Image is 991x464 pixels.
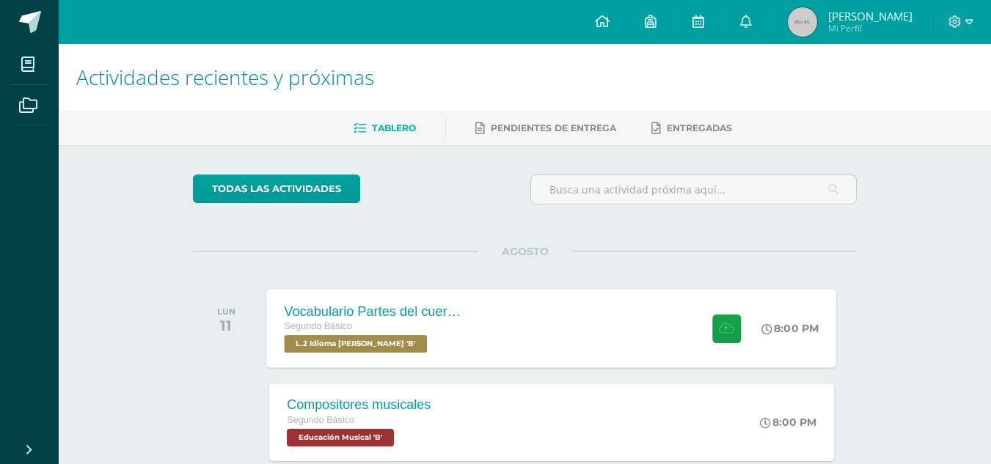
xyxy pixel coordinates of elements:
[285,335,428,353] span: L.2 Idioma Maya Kaqchikel 'B'
[287,415,354,425] span: Segundo Básico
[667,122,732,133] span: Entregadas
[788,7,817,37] img: 45x45
[531,175,856,204] input: Busca una actividad próxima aquí...
[372,122,416,133] span: Tablero
[285,303,462,319] div: Vocabulario Partes del cuerpo
[217,317,235,334] div: 11
[354,117,416,140] a: Tablero
[287,429,394,446] span: Educación Musical 'B'
[217,306,235,317] div: LUN
[193,174,360,203] a: todas las Actividades
[491,122,616,133] span: Pendientes de entrega
[762,322,819,335] div: 8:00 PM
[760,416,816,429] div: 8:00 PM
[287,397,431,413] div: Compositores musicales
[651,117,732,140] a: Entregadas
[285,321,353,331] span: Segundo Básico
[76,63,374,91] span: Actividades recientes y próximas
[828,9,913,23] span: [PERSON_NAME]
[475,117,616,140] a: Pendientes de entrega
[828,22,913,34] span: Mi Perfil
[478,245,572,258] span: AGOSTO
